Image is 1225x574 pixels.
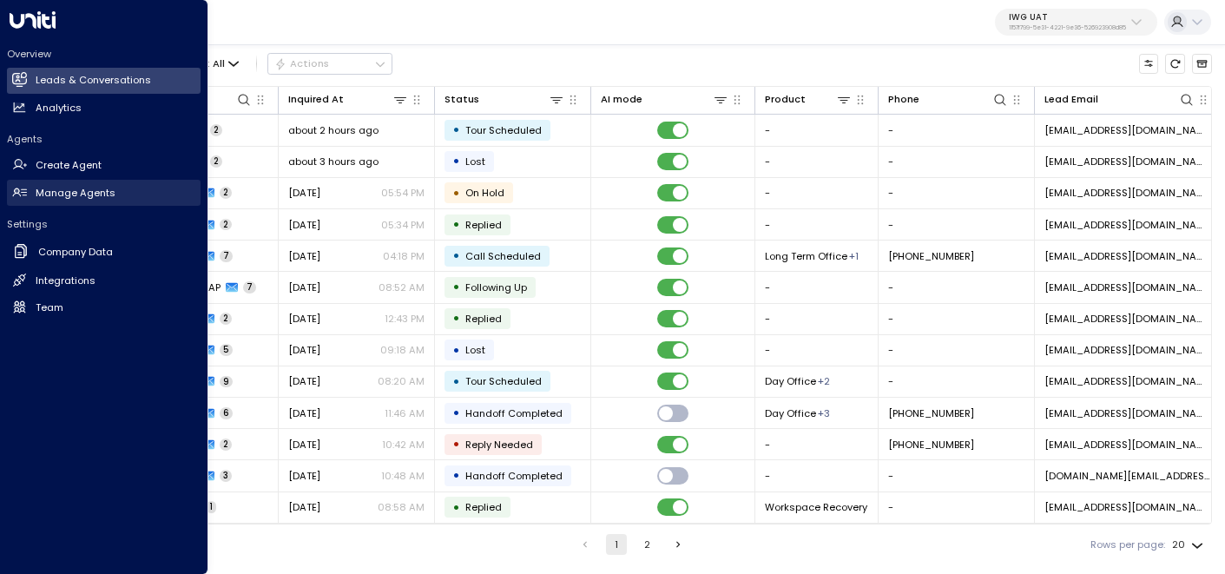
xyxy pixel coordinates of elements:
[755,147,879,177] td: -
[378,500,425,514] p: 08:58 AM
[1044,374,1211,388] span: turok3000+test1@gmail.com
[1044,406,1211,420] span: turok3000+test3@gmail.com
[445,91,564,108] div: Status
[378,374,425,388] p: 08:20 AM
[220,219,232,231] span: 2
[288,438,320,452] span: Yesterday
[1044,91,1098,108] div: Lead Email
[755,272,879,302] td: -
[213,58,225,69] span: All
[381,186,425,200] p: 05:54 PM
[288,186,320,200] span: Yesterday
[288,218,320,232] span: Yesterday
[220,376,233,388] span: 9
[220,313,232,325] span: 2
[288,406,320,420] span: Yesterday
[452,181,460,205] div: •
[818,406,830,420] div: Long Term Office,Short Term Office,Workstation
[379,280,425,294] p: 08:52 AM
[207,501,216,513] span: 1
[1044,280,1211,294] span: testqauniti.otherzap@yahoo.com
[385,406,425,420] p: 11:46 AM
[879,209,1035,240] td: -
[606,534,627,555] button: page 1
[267,53,392,74] button: Actions
[668,534,688,555] button: Go to next page
[7,267,201,294] a: Integrations
[452,339,460,362] div: •
[452,464,460,487] div: •
[601,91,642,108] div: AI mode
[879,178,1035,208] td: -
[36,186,115,201] h2: Manage Agents
[765,500,867,514] span: Workspace Recovery
[465,500,502,514] span: Replied
[755,304,879,334] td: -
[288,280,320,294] span: Sep 22, 2025
[385,312,425,326] p: 12:43 PM
[1044,186,1211,200] span: ds.testing@yahoo.com
[849,249,859,263] div: Short Term Office
[445,91,479,108] div: Status
[465,280,527,294] span: Following Up
[465,123,542,137] span: Tour Scheduled
[288,91,408,108] div: Inquired At
[452,496,460,519] div: •
[288,123,379,137] span: about 2 hours ago
[888,91,1008,108] div: Phone
[601,91,728,108] div: AI mode
[465,438,533,452] span: Reply Needed
[1044,500,1211,514] span: sjdfhsoihsdfjshfk@jhsdkjhf.tt
[36,101,82,115] h2: Analytics
[755,460,879,491] td: -
[1009,24,1126,31] p: 1157f799-5e31-4221-9e36-526923908d85
[452,213,460,236] div: •
[220,407,233,419] span: 6
[755,209,879,240] td: -
[380,343,425,357] p: 09:18 AM
[288,343,320,357] span: Yesterday
[288,312,320,326] span: Yesterday
[888,406,974,420] span: +34642784152
[1044,438,1211,452] span: turok3000+test3@gmail.com
[36,158,102,173] h2: Create Agent
[888,91,919,108] div: Phone
[220,187,232,199] span: 2
[465,155,485,168] span: Lost
[382,438,425,452] p: 10:42 AM
[220,344,233,356] span: 5
[879,304,1035,334] td: -
[381,469,425,483] p: 10:48 AM
[1044,218,1211,232] span: ds.testing@yahoo.com
[383,249,425,263] p: 04:18 PM
[7,132,201,146] h2: Agents
[879,272,1035,302] td: -
[452,275,460,299] div: •
[1044,312,1211,326] span: turok3000+test4@gmail.com
[465,343,485,357] span: Lost
[1090,538,1165,552] label: Rows per page:
[7,238,201,267] a: Company Data
[7,47,201,61] h2: Overview
[879,366,1035,397] td: -
[7,68,201,94] a: Leads & Conversations
[465,374,542,388] span: Tour Scheduled
[288,91,344,108] div: Inquired At
[1009,12,1126,23] p: IWG UAT
[879,492,1035,523] td: -
[36,274,95,288] h2: Integrations
[1165,54,1185,74] span: Refresh
[879,147,1035,177] td: -
[755,178,879,208] td: -
[465,312,502,326] span: Replied
[765,91,806,108] div: Product
[267,53,392,74] div: Button group with a nested menu
[879,460,1035,491] td: -
[452,118,460,142] div: •
[637,534,658,555] button: Go to page 2
[288,249,320,263] span: Yesterday
[465,469,563,483] span: Handoff Completed
[1044,155,1211,168] span: regus.testing@yahoo.com
[288,500,320,514] span: Yesterday
[879,335,1035,366] td: -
